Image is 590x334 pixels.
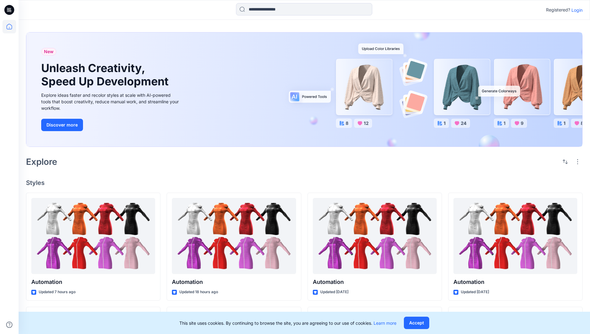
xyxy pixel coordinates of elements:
[39,289,76,295] p: Updated 7 hours ago
[31,278,155,286] p: Automation
[546,6,570,14] p: Registered?
[453,278,577,286] p: Automation
[41,119,83,131] button: Discover more
[571,7,583,13] p: Login
[172,278,296,286] p: Automation
[374,320,396,326] a: Learn more
[26,157,57,167] h2: Explore
[453,198,577,274] a: Automation
[44,48,54,55] span: New
[461,289,489,295] p: Updated [DATE]
[41,62,171,88] h1: Unleash Creativity, Speed Up Development
[41,119,181,131] a: Discover more
[179,289,218,295] p: Updated 18 hours ago
[313,278,437,286] p: Automation
[404,317,429,329] button: Accept
[313,198,437,274] a: Automation
[26,179,583,186] h4: Styles
[41,92,181,111] div: Explore ideas faster and recolor styles at scale with AI-powered tools that boost creativity, red...
[179,320,396,326] p: This site uses cookies. By continuing to browse the site, you are agreeing to our use of cookies.
[31,198,155,274] a: Automation
[320,289,348,295] p: Updated [DATE]
[172,198,296,274] a: Automation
